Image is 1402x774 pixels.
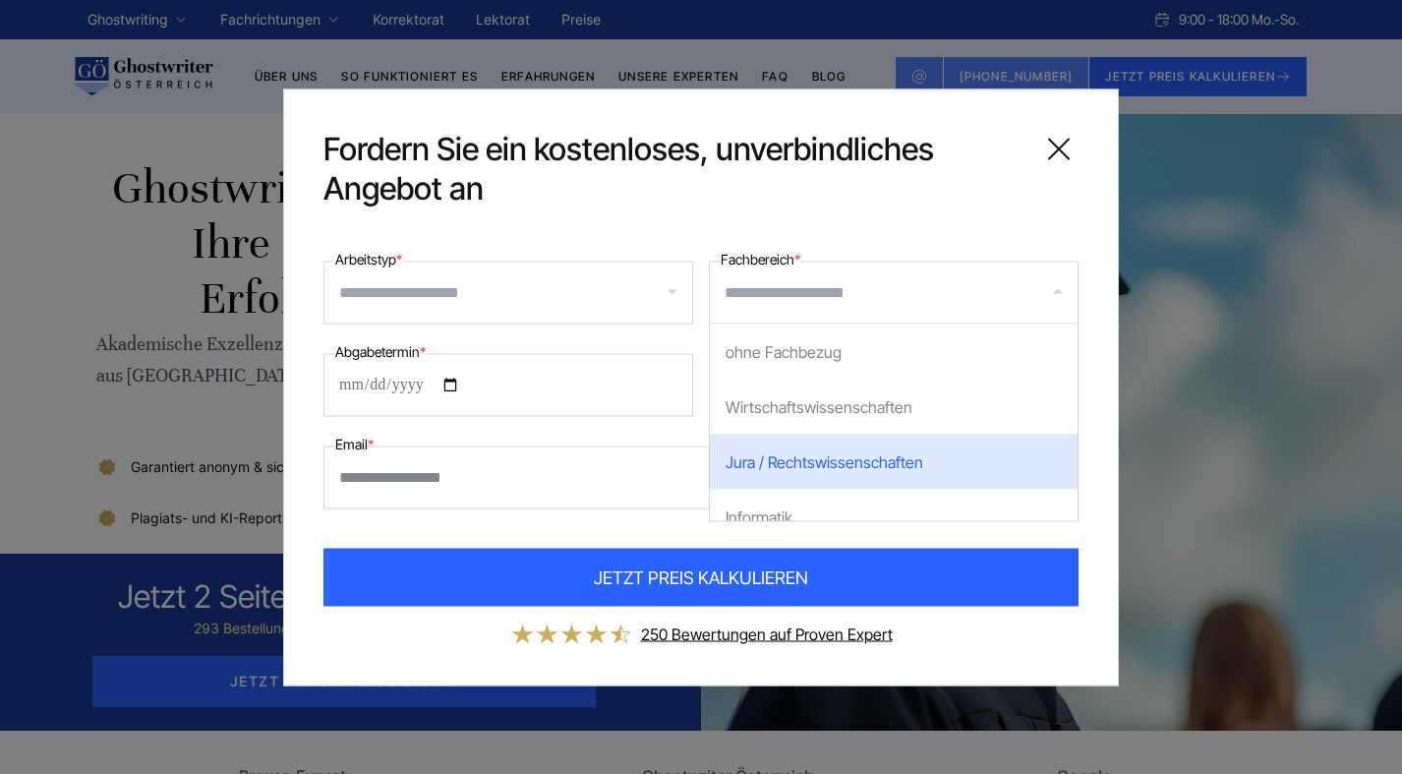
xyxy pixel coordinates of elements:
[323,129,1023,208] span: Fordern Sie ein kostenloses, unverbindliches Angebot an
[721,247,800,270] label: Fachbereich
[335,339,426,363] label: Abgabetermin
[710,324,1078,379] div: ohne Fachbezug
[710,379,1078,434] div: Wirtschaftswissenschaften
[710,489,1078,544] div: Informatik
[710,434,1078,489] div: Jura / Rechtswissenschaften
[335,432,374,455] label: Email
[335,247,402,270] label: Arbeitstyp
[323,548,1079,606] button: JETZT PREIS KALKULIEREN
[641,624,893,643] a: 250 Bewertungen auf Proven Expert
[594,564,808,590] span: JETZT PREIS KALKULIEREN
